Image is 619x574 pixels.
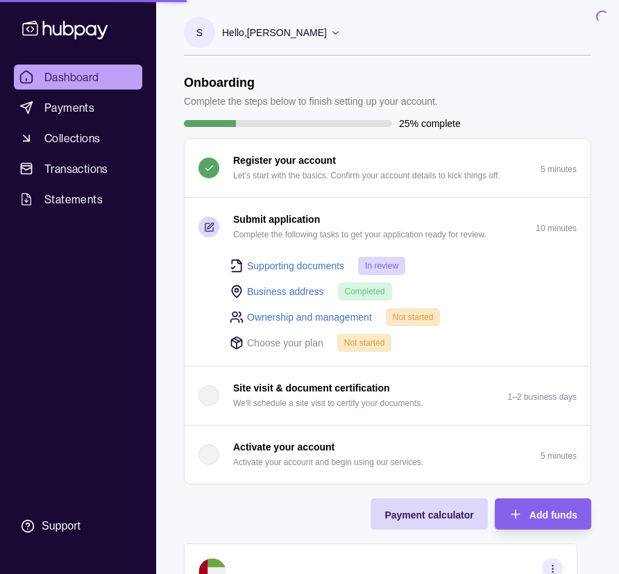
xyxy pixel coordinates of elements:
[42,518,80,534] div: Support
[541,451,577,461] p: 5 minutes
[44,160,108,177] span: Transactions
[371,498,487,530] button: Payment calculator
[247,335,323,351] p: Choose your plan
[345,287,385,296] span: Completed
[541,164,577,174] p: 5 minutes
[233,153,336,168] p: Register your account
[184,94,438,109] p: Complete the steps below to finish setting up your account.
[184,75,438,90] h1: Onboarding
[233,227,486,242] p: Complete the following tasks to get your application ready for review.
[14,126,142,151] a: Collections
[399,116,461,131] p: 25% complete
[185,425,591,484] button: Activate your account Activate your account and begin using our services.5 minutes
[44,191,103,208] span: Statements
[14,187,142,212] a: Statements
[185,198,591,256] button: Submit application Complete the following tasks to get your application ready for review.10 minutes
[536,223,577,233] p: 10 minutes
[222,25,327,40] p: Hello, [PERSON_NAME]
[44,130,100,146] span: Collections
[14,156,142,181] a: Transactions
[384,509,473,521] span: Payment calculator
[233,212,320,227] p: Submit application
[44,99,94,116] span: Payments
[365,261,398,271] span: In review
[233,380,390,396] p: Site visit & document certification
[185,366,591,425] button: Site visit & document certification We'll schedule a site visit to certify your documents.1–2 bus...
[393,312,434,322] span: Not started
[233,439,334,455] p: Activate your account
[14,65,142,90] a: Dashboard
[247,258,344,273] a: Supporting documents
[495,498,591,530] button: Add funds
[185,139,591,197] button: Register your account Let's start with the basics. Confirm your account details to kick things of...
[529,509,577,521] span: Add funds
[344,338,385,348] span: Not started
[44,69,99,85] span: Dashboard
[247,310,372,325] a: Ownership and management
[196,25,203,40] p: S
[14,512,142,541] a: Support
[233,396,423,411] p: We'll schedule a site visit to certify your documents.
[185,256,591,366] div: Submit application Complete the following tasks to get your application ready for review.10 minutes
[508,392,577,402] p: 1–2 business days
[233,455,423,470] p: Activate your account and begin using our services.
[14,95,142,120] a: Payments
[247,284,324,299] a: Business address
[233,168,500,183] p: Let's start with the basics. Confirm your account details to kick things off.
